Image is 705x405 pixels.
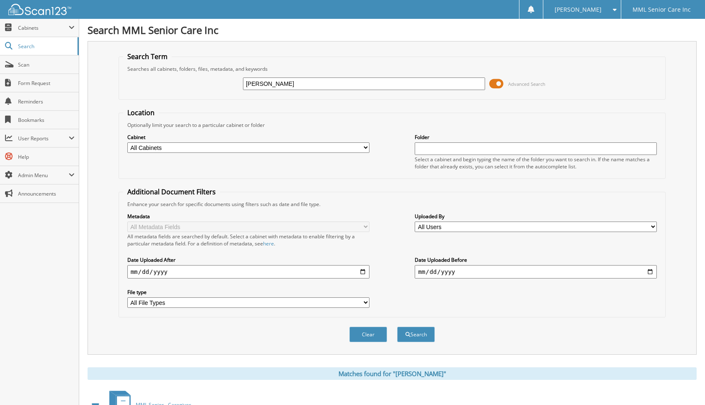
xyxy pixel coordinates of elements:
[127,213,369,220] label: Metadata
[18,116,75,124] span: Bookmarks
[18,190,75,197] span: Announcements
[127,265,369,279] input: start
[8,4,71,15] img: scan123-logo-white.svg
[633,7,691,12] span: MML Senior Care Inc
[123,187,220,196] legend: Additional Document Filters
[415,213,657,220] label: Uploaded By
[555,7,602,12] span: [PERSON_NAME]
[88,367,697,380] div: Matches found for "[PERSON_NAME]"
[127,233,369,247] div: All metadata fields are searched by default. Select a cabinet with metadata to enable filtering b...
[18,24,69,31] span: Cabinets
[123,201,661,208] div: Enhance your search for specific documents using filters such as date and file type.
[18,61,75,68] span: Scan
[18,135,69,142] span: User Reports
[127,134,369,141] label: Cabinet
[397,327,435,342] button: Search
[127,256,369,263] label: Date Uploaded After
[18,98,75,105] span: Reminders
[123,108,159,117] legend: Location
[88,23,697,37] h1: Search MML Senior Care Inc
[18,153,75,160] span: Help
[18,80,75,87] span: Form Request
[18,172,69,179] span: Admin Menu
[123,65,661,72] div: Searches all cabinets, folders, files, metadata, and keywords
[415,265,657,279] input: end
[123,52,172,61] legend: Search Term
[415,134,657,141] label: Folder
[415,256,657,263] label: Date Uploaded Before
[349,327,387,342] button: Clear
[123,121,661,129] div: Optionally limit your search to a particular cabinet or folder
[263,240,274,247] a: here
[18,43,73,50] span: Search
[415,156,657,170] div: Select a cabinet and begin typing the name of the folder you want to search in. If the name match...
[127,289,369,296] label: File type
[508,81,545,87] span: Advanced Search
